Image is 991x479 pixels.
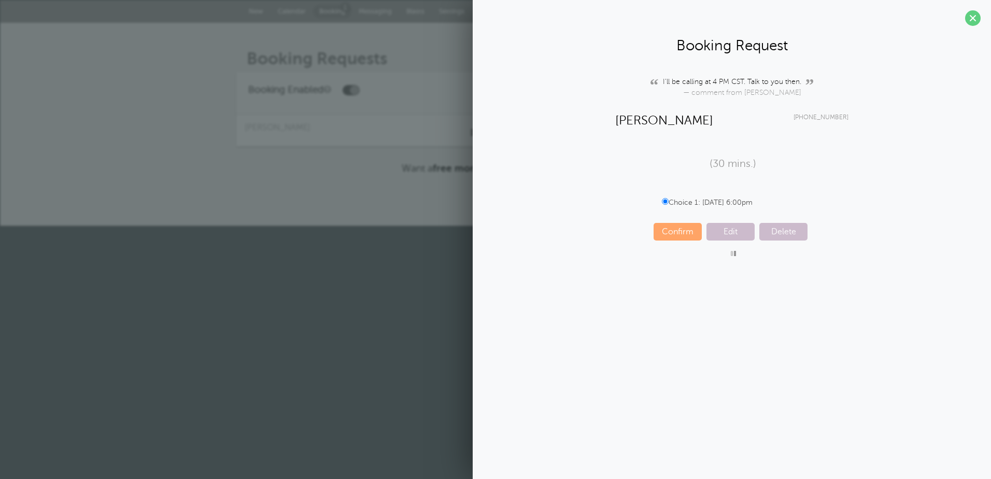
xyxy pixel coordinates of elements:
a: Delete [759,227,810,236]
span: — comment from [PERSON_NAME] [668,87,801,98]
span: Booking [319,7,345,15]
strong: [DATE] 6:00pm [471,128,521,136]
a: [PHONE_NUMBER] [794,114,848,121]
a: Edit [706,227,759,236]
span: I'll be calling at 4 PM CST. Talk to you then. [663,76,801,87]
h2: Booking Request [483,36,981,54]
span: Edit [706,223,755,241]
span: Confirm [654,223,702,241]
span: Delete [759,223,808,241]
span: Calendar [278,7,306,15]
span: “ [650,76,659,87]
span: Settings [439,7,464,15]
h1: Booking Requests [247,49,755,68]
p: Want a ? [236,162,755,174]
a: Confirm [654,227,706,236]
span: (30 mins.) [710,158,756,170]
span: Blasts [406,7,424,15]
span: Messaging [359,7,392,15]
span: ” [805,76,814,87]
a: This switch turns your online booking form on or off. [323,86,330,93]
span: New [249,7,263,15]
h3: Booking Enabled [248,82,404,95]
label: Choice 1: [DATE] 6:00pm [662,198,802,207]
a: [PERSON_NAME] [DATE] 6:00pm Submitted on [DATE] 4:49pm [236,114,755,147]
input: Choice 1: [DATE] 6:00pm [662,198,669,205]
span: 1 [340,2,350,12]
strong: free month [433,163,486,174]
span: [PERSON_NAME] [615,114,713,129]
a: Booking 1 [313,5,351,18]
span: [PERSON_NAME] [245,123,471,133]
